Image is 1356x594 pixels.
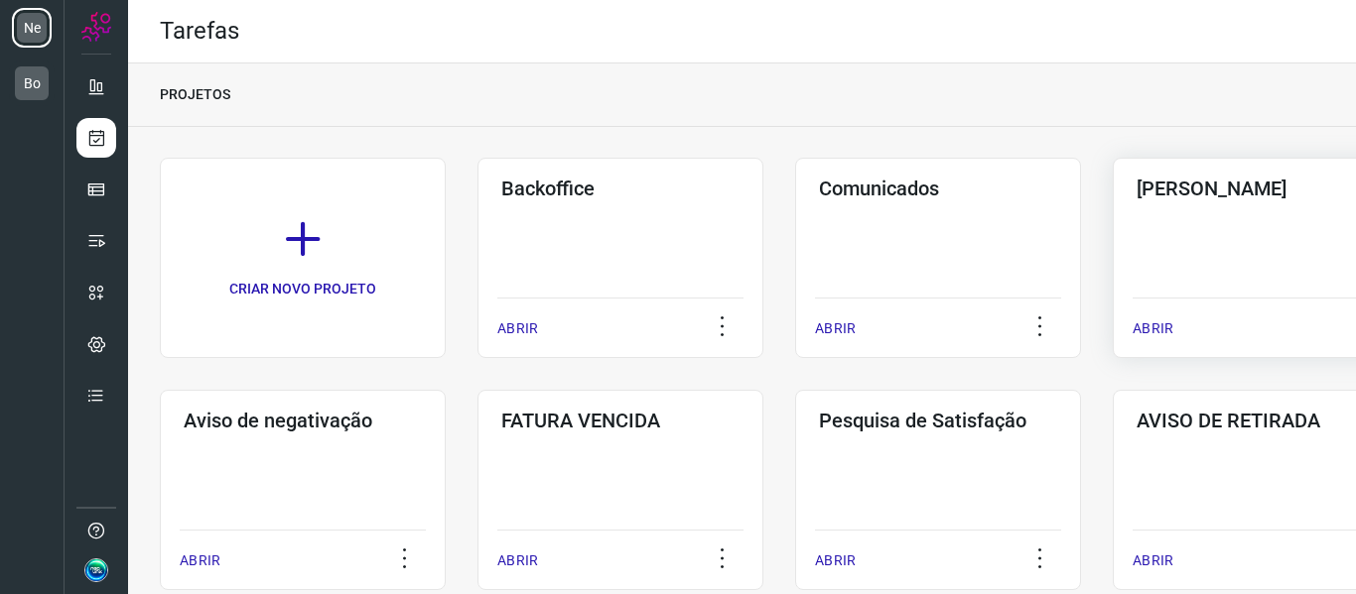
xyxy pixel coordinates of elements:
p: PROJETOS [160,84,230,105]
h3: Aviso de negativação [184,409,422,432]
img: Logo [81,12,111,42]
p: ABRIR [497,550,538,571]
h3: Pesquisa de Satisfação [819,409,1057,432]
img: 47c40af94961a9f83d4b05d5585d06bd.jpg [84,558,108,582]
p: ABRIR [815,318,856,339]
h3: FATURA VENCIDA [501,409,740,432]
p: ABRIR [815,550,856,571]
li: Ne [12,8,52,48]
h2: Tarefas [160,17,239,46]
p: ABRIR [180,550,220,571]
p: CRIAR NOVO PROJETO [229,279,376,299]
h3: Backoffice [501,177,740,200]
p: ABRIR [1133,318,1173,339]
p: ABRIR [1133,550,1173,571]
p: ABRIR [497,318,538,339]
h3: Comunicados [819,177,1057,200]
li: Bo [12,63,52,103]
